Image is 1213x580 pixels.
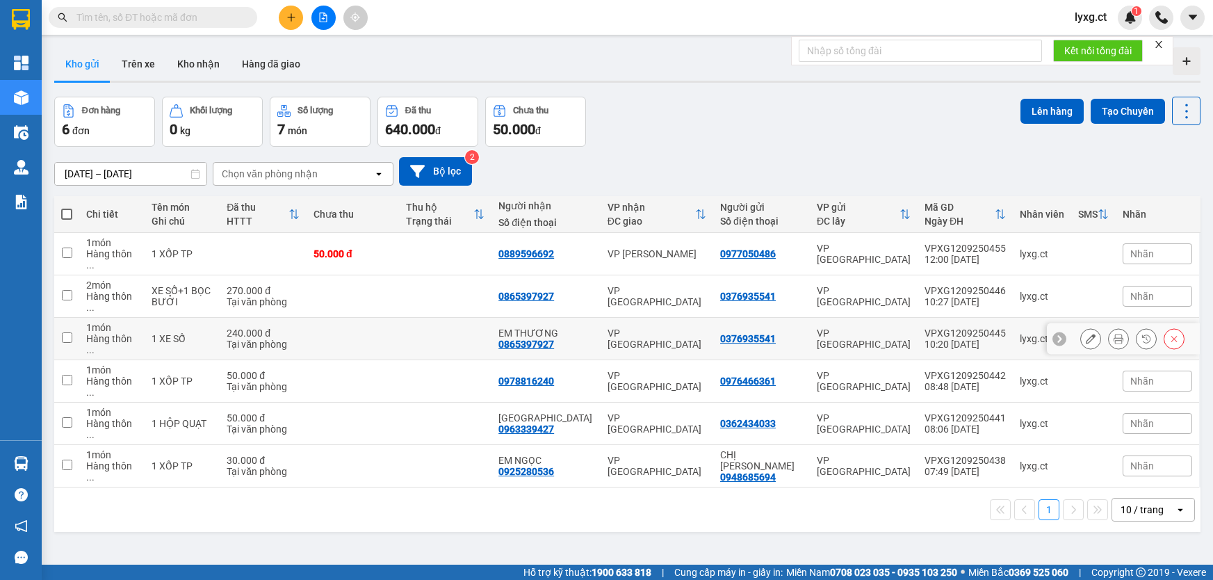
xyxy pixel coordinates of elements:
div: VPXG1209250446 [925,285,1006,296]
th: Toggle SortBy [1071,196,1116,233]
button: 1 [1039,499,1059,520]
button: Khối lượng0kg [162,97,263,147]
div: Đơn hàng [82,106,120,115]
button: Trên xe [111,47,166,81]
div: 1 XE SỐ [152,333,213,344]
button: Bộ lọc [399,157,472,186]
button: Kho nhận [166,47,231,81]
span: Nhãn [1130,248,1154,259]
span: ... [86,259,95,271]
div: VP gửi [817,202,899,213]
span: Hỗ trợ kỹ thuật: [523,565,651,580]
sup: 2 [465,150,479,164]
span: đơn [72,125,90,136]
div: VPXG1209250455 [925,243,1006,254]
span: ... [86,472,95,483]
div: 0963339427 [498,424,554,435]
th: Toggle SortBy [918,196,1013,233]
span: đ [535,125,541,136]
div: Nhãn [1123,209,1192,220]
span: món [288,125,307,136]
div: 1 món [86,364,138,376]
div: Chưa thu [314,209,392,220]
span: đ [435,125,441,136]
button: Kết nối tổng đài [1053,40,1143,62]
div: 1 món [86,407,138,418]
button: caret-down [1180,6,1205,30]
strong: 0369 525 060 [1009,567,1068,578]
button: Số lượng7món [270,97,371,147]
svg: open [373,168,384,179]
div: VPXG1209250438 [925,455,1006,466]
button: plus [279,6,303,30]
span: 1 [1134,6,1139,16]
div: 0948685694 [720,472,776,483]
div: 30.000 đ [227,455,300,466]
div: lyxg.ct [1020,460,1064,472]
div: 0977050486 [720,248,776,259]
div: HTTT [227,216,288,227]
span: Nhãn [1130,418,1154,429]
span: search [58,13,67,22]
span: question-circle [15,488,28,501]
strong: 1900 633 818 [592,567,651,578]
div: HÀ ANH [498,412,594,424]
div: VP [GEOGRAPHIC_DATA] [608,285,706,307]
span: message [15,551,28,564]
div: 0976466361 [720,376,776,387]
div: Chưa thu [513,106,548,115]
div: Hàng thông thường [86,248,138,271]
span: Nhãn [1130,291,1154,302]
div: 10:27 [DATE] [925,296,1006,307]
img: warehouse-icon [14,456,29,471]
div: Tại văn phòng [227,296,300,307]
div: Chi tiết [86,209,138,220]
sup: 1 [1132,6,1141,16]
img: warehouse-icon [14,160,29,175]
div: 08:06 [DATE] [925,424,1006,435]
div: VP [GEOGRAPHIC_DATA] [608,370,706,392]
div: lyxg.ct [1020,418,1064,429]
button: Đơn hàng6đơn [54,97,155,147]
span: 50.000 [493,121,535,138]
div: 0865397927 [498,291,554,302]
span: 6 [62,121,70,138]
button: Hàng đã giao [231,47,311,81]
div: VP [GEOGRAPHIC_DATA] [817,243,911,265]
img: logo-vxr [12,9,30,30]
div: 12:00 [DATE] [925,254,1006,265]
div: Người nhận [498,200,594,211]
div: XE SỐ+1 BỌC BƯỞI [152,285,213,307]
div: EM THƯƠNG [498,328,594,339]
div: Tại văn phòng [227,381,300,392]
div: 1 XỐP TP [152,248,213,259]
div: Hàng thông thường [86,291,138,313]
div: 1 món [86,449,138,460]
div: 0376935541 [720,333,776,344]
div: SMS [1078,209,1098,220]
span: notification [15,519,28,533]
strong: 0708 023 035 - 0935 103 250 [830,567,957,578]
img: warehouse-icon [14,125,29,140]
div: Hàng thông thường [86,418,138,440]
button: Kho gửi [54,47,111,81]
div: VP [GEOGRAPHIC_DATA] [817,412,911,435]
span: copyright [1136,567,1146,577]
div: 240.000 đ [227,328,300,339]
img: dashboard-icon [14,56,29,70]
div: lyxg.ct [1020,291,1064,302]
div: 0362434033 [720,418,776,429]
div: 10 / trang [1121,503,1164,517]
div: Số lượng [298,106,333,115]
div: Mã GD [925,202,995,213]
div: VP [GEOGRAPHIC_DATA] [817,285,911,307]
div: Sửa đơn hàng [1080,328,1101,349]
input: Tìm tên, số ĐT hoặc mã đơn [76,10,241,25]
svg: open [1175,504,1186,515]
div: VP [GEOGRAPHIC_DATA] [817,328,911,350]
span: | [662,565,664,580]
div: Nhân viên [1020,209,1064,220]
div: VP [GEOGRAPHIC_DATA] [817,455,911,477]
div: Tại văn phòng [227,339,300,350]
div: 1 món [86,237,138,248]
